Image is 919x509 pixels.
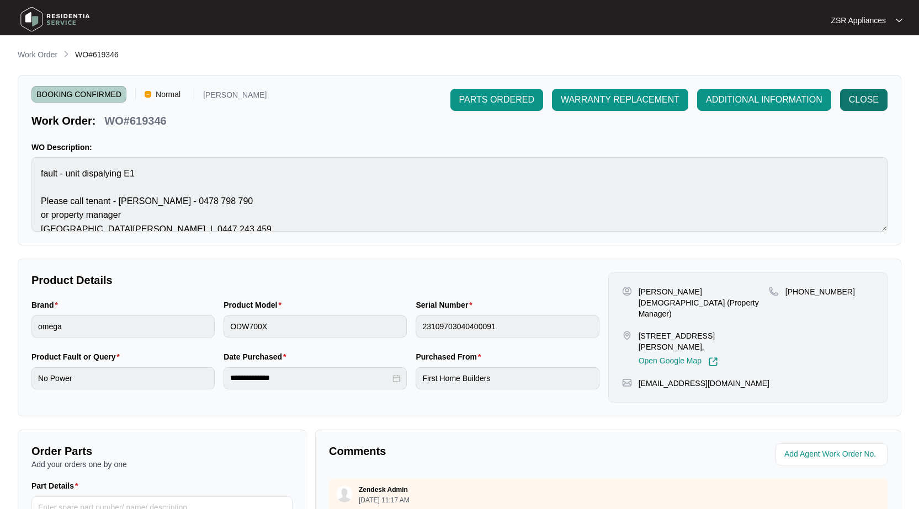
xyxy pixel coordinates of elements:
label: Part Details [31,480,83,491]
img: map-pin [769,286,779,296]
input: Serial Number [416,315,599,337]
input: Product Model [224,315,407,337]
button: ADDITIONAL INFORMATION [697,89,831,111]
p: [PERSON_NAME] [203,91,267,103]
label: Product Fault or Query [31,351,124,362]
p: [PHONE_NUMBER] [785,286,855,297]
img: Link-External [708,357,718,367]
p: Zendesk Admin [359,485,408,494]
p: Work Order: [31,113,95,128]
span: WO#619346 [75,50,119,59]
span: BOOKING CONFIRMED [31,86,126,103]
span: WARRANTY REPLACEMENT [561,93,679,106]
span: PARTS ORDERED [459,93,534,106]
p: [PERSON_NAME][DEMOGRAPHIC_DATA] (Property Manager) [639,286,769,319]
p: Work Order [18,49,57,60]
label: Date Purchased [224,351,290,362]
p: WO Description: [31,142,888,153]
span: Normal [151,86,185,103]
label: Purchased From [416,351,485,362]
p: ZSR Appliances [831,15,886,26]
img: user-pin [622,286,632,296]
button: WARRANTY REPLACEMENT [552,89,688,111]
a: Open Google Map [639,357,718,367]
input: Date Purchased [230,372,390,384]
button: CLOSE [840,89,888,111]
img: map-pin [622,378,632,388]
img: user.svg [336,486,353,502]
img: dropdown arrow [896,18,902,23]
img: chevron-right [62,50,71,58]
a: Work Order [15,49,60,61]
p: Product Details [31,272,599,288]
label: Product Model [224,299,286,310]
label: Serial Number [416,299,476,310]
p: [EMAIL_ADDRESS][DOMAIN_NAME] [639,378,769,389]
input: Product Fault or Query [31,367,215,389]
p: Add your orders one by one [31,459,293,470]
button: PARTS ORDERED [450,89,543,111]
input: Purchased From [416,367,599,389]
span: CLOSE [849,93,879,106]
p: Order Parts [31,443,293,459]
input: Add Agent Work Order No. [784,448,881,461]
p: WO#619346 [104,113,166,128]
label: Brand [31,299,62,310]
input: Brand [31,315,215,337]
img: Vercel Logo [145,91,151,98]
textarea: fault - unit dispalying E1 Please call tenant - [PERSON_NAME] - 0478 798 790 or property manager ... [31,157,888,232]
p: [STREET_ADDRESS][PERSON_NAME], [639,330,769,352]
img: map-pin [622,330,632,340]
span: ADDITIONAL INFORMATION [706,93,822,106]
p: [DATE] 11:17 AM [359,497,410,503]
p: Comments [329,443,601,459]
img: residentia service logo [17,3,94,36]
